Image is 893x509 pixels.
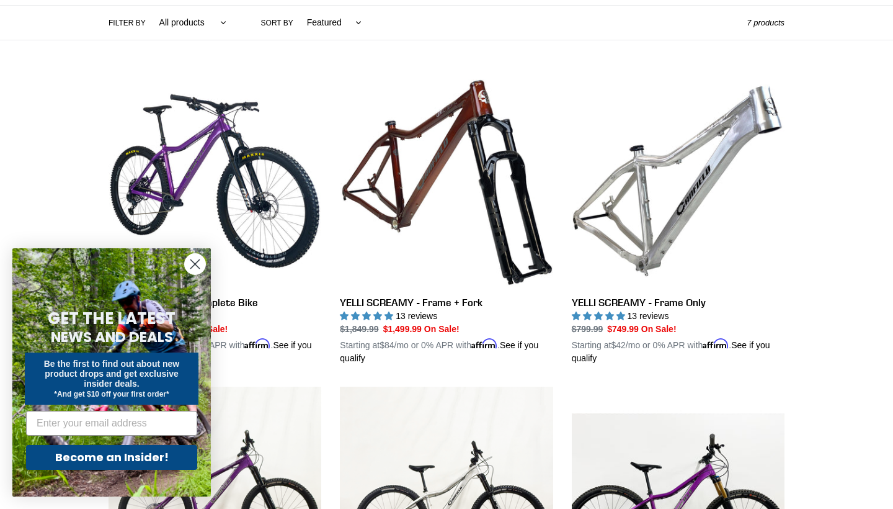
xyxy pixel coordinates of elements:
button: Become an Insider! [26,445,197,470]
span: 7 products [747,18,784,27]
span: Be the first to find out about new product drops and get exclusive insider deals. [44,359,180,389]
label: Sort by [261,17,293,29]
button: Close dialog [184,253,206,275]
label: Filter by [109,17,146,29]
span: GET THE LATEST [48,307,175,330]
span: *And get $10 off your first order* [54,390,169,399]
span: NEWS AND DEALS [51,327,173,347]
input: Enter your email address [26,411,197,436]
